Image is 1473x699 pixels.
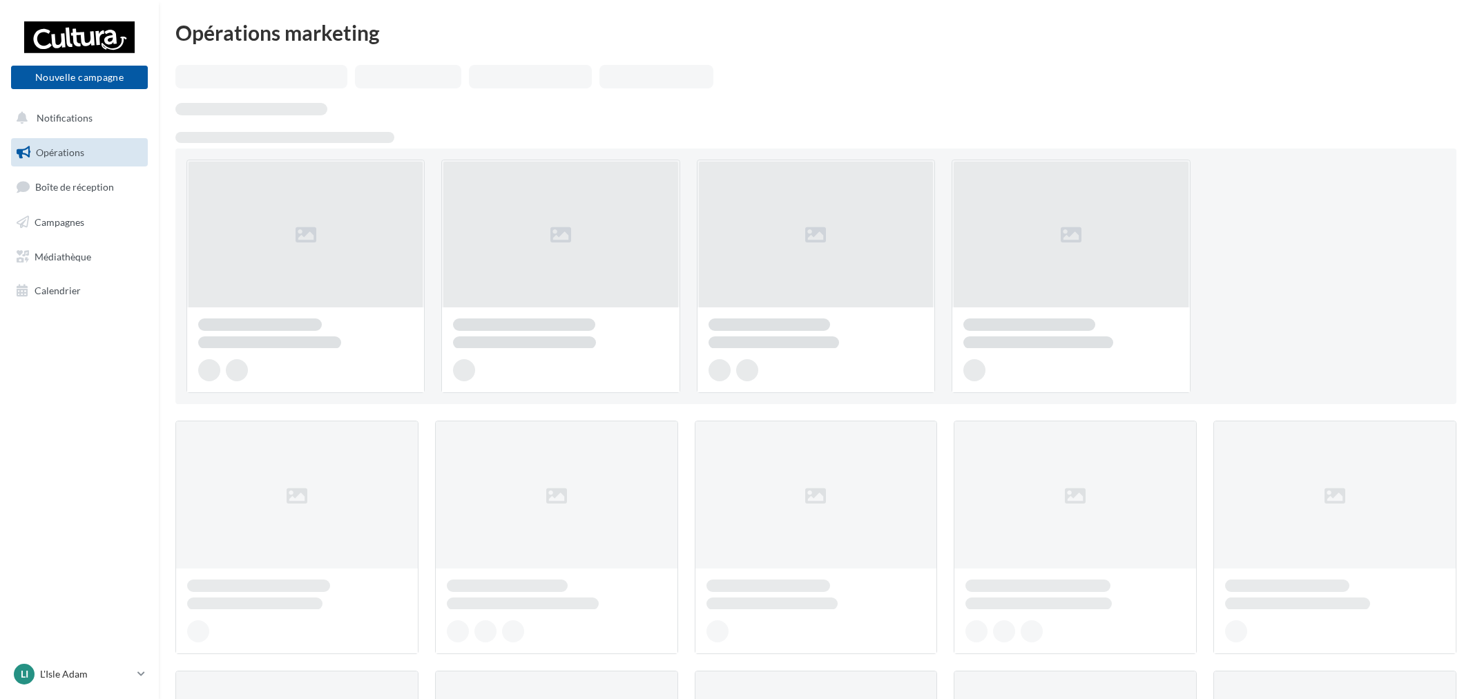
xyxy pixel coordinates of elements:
span: Campagnes [35,216,84,228]
span: Opérations [36,146,84,158]
a: Opérations [8,138,151,167]
span: Boîte de réception [35,181,114,193]
a: Médiathèque [8,242,151,271]
span: LI [21,667,28,681]
span: Notifications [37,112,93,124]
div: Opérations marketing [175,22,1456,43]
span: Calendrier [35,285,81,296]
a: LI L'Isle Adam [11,661,148,687]
span: Médiathèque [35,250,91,262]
button: Nouvelle campagne [11,66,148,89]
a: Boîte de réception [8,172,151,202]
a: Calendrier [8,276,151,305]
button: Notifications [8,104,145,133]
a: Campagnes [8,208,151,237]
p: L'Isle Adam [40,667,132,681]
